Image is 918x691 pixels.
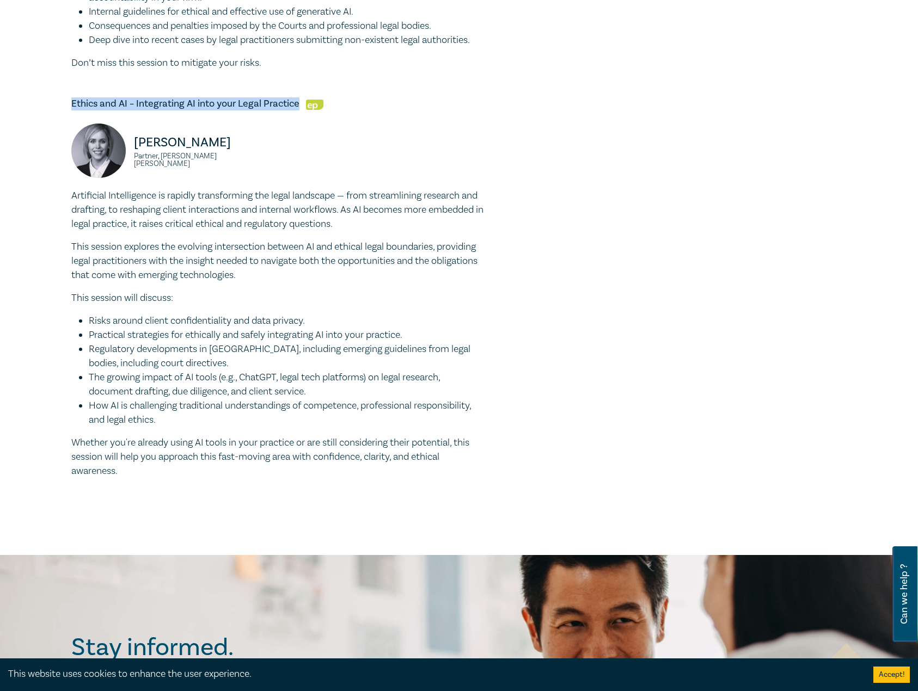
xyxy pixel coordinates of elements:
li: Practical strategies for ethically and safely integrating AI into your practice. [89,328,485,342]
p: Don’t miss this session to mitigate your risks. [71,56,485,70]
img: Ethics & Professional Responsibility [306,100,323,110]
h5: Ethics and AI – Integrating AI into your Legal Practice [71,97,485,110]
button: Accept cookies [873,667,910,683]
p: Artificial Intelligence is rapidly transforming the legal landscape — from streamlining research ... [71,189,485,231]
li: How AI is challenging traditional understandings of competence, professional responsibility, and ... [89,399,485,427]
li: The growing impact of AI tools (e.g., ChatGPT, legal tech platforms) on legal research, document ... [89,371,485,399]
div: This website uses cookies to enhance the user experience. [8,667,857,681]
li: Deep dive into recent cases by legal practitioners submitting non-existent legal authorities. [89,33,485,47]
p: [PERSON_NAME] [134,134,272,151]
li: Internal guidelines for ethical and effective use of generative AI. [89,5,485,19]
p: This session will discuss: [71,291,485,305]
li: Regulatory developments in [GEOGRAPHIC_DATA], including emerging guidelines from legal bodies, in... [89,342,485,371]
li: Risks around client confidentiality and data privacy. [89,314,485,328]
h2: Stay informed. [71,633,328,662]
span: Can we help ? [899,553,909,636]
li: Consequences and penalties imposed by the Courts and professional legal bodies. [89,19,485,33]
small: Partner, [PERSON_NAME] [PERSON_NAME] [134,152,272,168]
img: Emily Coghlan [71,124,126,178]
p: This session explores the evolving intersection between AI and ethical legal boundaries, providin... [71,240,485,282]
p: Whether you're already using AI tools in your practice or are still considering their potential, ... [71,436,485,478]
